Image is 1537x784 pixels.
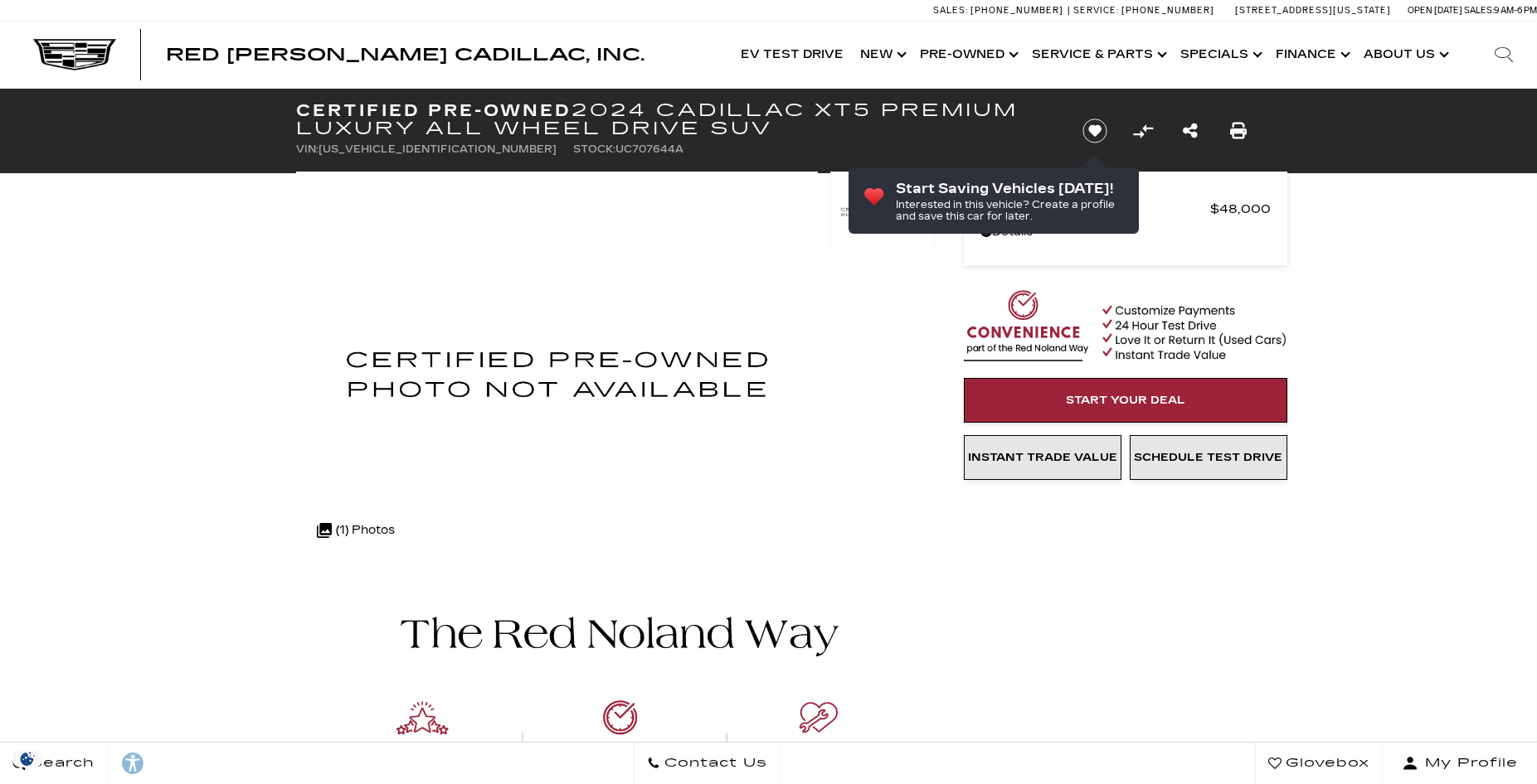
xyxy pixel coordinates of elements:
strong: Certified Pre-Owned [296,100,572,120]
button: Open user profile menu [1383,743,1537,784]
img: Cadillac Dark Logo with Cadillac White Text [33,39,116,70]
span: Sales: [933,5,968,16]
a: Schedule Test Drive [1130,435,1287,480]
span: Service: [1073,5,1119,16]
a: [STREET_ADDRESS][US_STATE] [1235,5,1391,16]
section: Click to Open Cookie Consent Modal [8,750,46,767]
a: Red [PERSON_NAME] Cadillac, Inc. [166,46,644,63]
a: Finance [1267,22,1355,88]
a: Details [980,220,1271,244]
span: Red [PERSON_NAME] [980,197,1210,220]
a: Glovebox [1255,743,1383,784]
span: VIN: [296,143,319,155]
a: About Us [1355,22,1454,88]
span: 9 AM-6 PM [1494,5,1537,16]
span: My Profile [1418,752,1518,775]
span: Schedule Test Drive [1134,451,1282,464]
span: Search [26,752,95,775]
a: New [852,22,912,88]
div: (1) Photos [309,511,403,550]
img: Opt-Out Icon [8,750,46,767]
span: Start Your Deal [1066,394,1185,407]
a: Instant Trade Value [964,435,1121,480]
img: Certified Used 2024 Radiant Red Tintcoat Cadillac Premium Luxury image 1 [296,172,818,573]
span: [PHONE_NUMBER] [1121,5,1214,16]
span: Glovebox [1282,752,1369,775]
span: UC707644A [615,143,683,155]
h1: 2024 Cadillac XT5 Premium Luxury All Wheel Drive SUV [296,101,1055,138]
span: Instant Trade Value [968,451,1117,464]
span: [PHONE_NUMBER] [970,5,1063,16]
a: Service & Parts [1024,22,1172,88]
a: Service: [PHONE_NUMBER] [1068,6,1218,15]
span: Contact Us [660,752,767,775]
span: Red [PERSON_NAME] Cadillac, Inc. [166,45,644,65]
a: Print this Certified Pre-Owned 2024 Cadillac XT5 Premium Luxury All Wheel Drive SUV [1230,119,1247,143]
a: Share this Certified Pre-Owned 2024 Cadillac XT5 Premium Luxury All Wheel Drive SUV [1183,119,1198,143]
a: Red [PERSON_NAME] $48,000 [980,197,1271,220]
a: Contact Us [634,743,781,784]
a: Pre-Owned [912,22,1024,88]
span: [US_VEHICLE_IDENTIFICATION_NUMBER] [319,143,557,155]
a: Start Your Deal [964,378,1287,423]
span: Stock: [573,143,615,155]
a: Sales: [PHONE_NUMBER] [933,6,1068,15]
a: Specials [1172,22,1267,88]
span: $48,000 [1210,197,1271,220]
a: EV Test Drive [732,22,852,88]
img: Certified Used 2024 Radiant Red Tintcoat Cadillac Premium Luxury image 1 [830,172,935,252]
button: Compare Vehicle [1131,119,1155,143]
span: Sales: [1464,5,1494,16]
button: Save vehicle [1077,118,1113,144]
span: Open [DATE] [1408,5,1462,16]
